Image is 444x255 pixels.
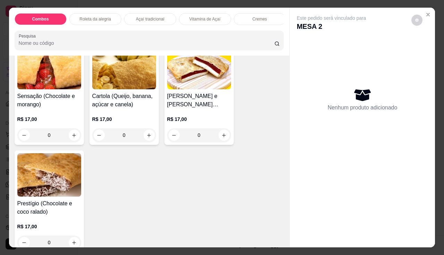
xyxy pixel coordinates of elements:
p: R$ 17,00 [92,116,156,123]
img: product-image [17,153,81,197]
img: product-image [17,46,81,89]
img: product-image [167,46,231,89]
p: Nenhum produto adicionado [327,104,397,112]
p: Combos [32,16,49,22]
button: Close [422,9,434,20]
h4: Cartola (Queijo, banana, açúcar e canela) [92,92,156,109]
p: Este pedido será vinculado para [297,15,366,22]
h4: Prestígio (Chocolate e coco ralado) [17,199,81,216]
button: decrease-product-quantity [19,237,30,248]
p: Açaí tradicional [136,16,164,22]
h4: [PERSON_NAME] e [PERSON_NAME] ([GEOGRAPHIC_DATA] e [GEOGRAPHIC_DATA]) [167,92,231,109]
p: Cremes [253,16,267,22]
p: MESA 2 [297,22,366,31]
p: R$ 17,00 [167,116,231,123]
input: Pesquisa [19,40,274,47]
p: Vitamina de Açaí [189,16,221,22]
label: Pesquisa [19,33,38,39]
p: Roleta da alegria [79,16,111,22]
p: R$ 17,00 [17,223,81,230]
img: product-image [92,46,156,89]
p: R$ 17,00 [17,116,81,123]
button: increase-product-quantity [69,237,80,248]
button: decrease-product-quantity [411,15,422,26]
h4: Sensação (Chocolate e morango) [17,92,81,109]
